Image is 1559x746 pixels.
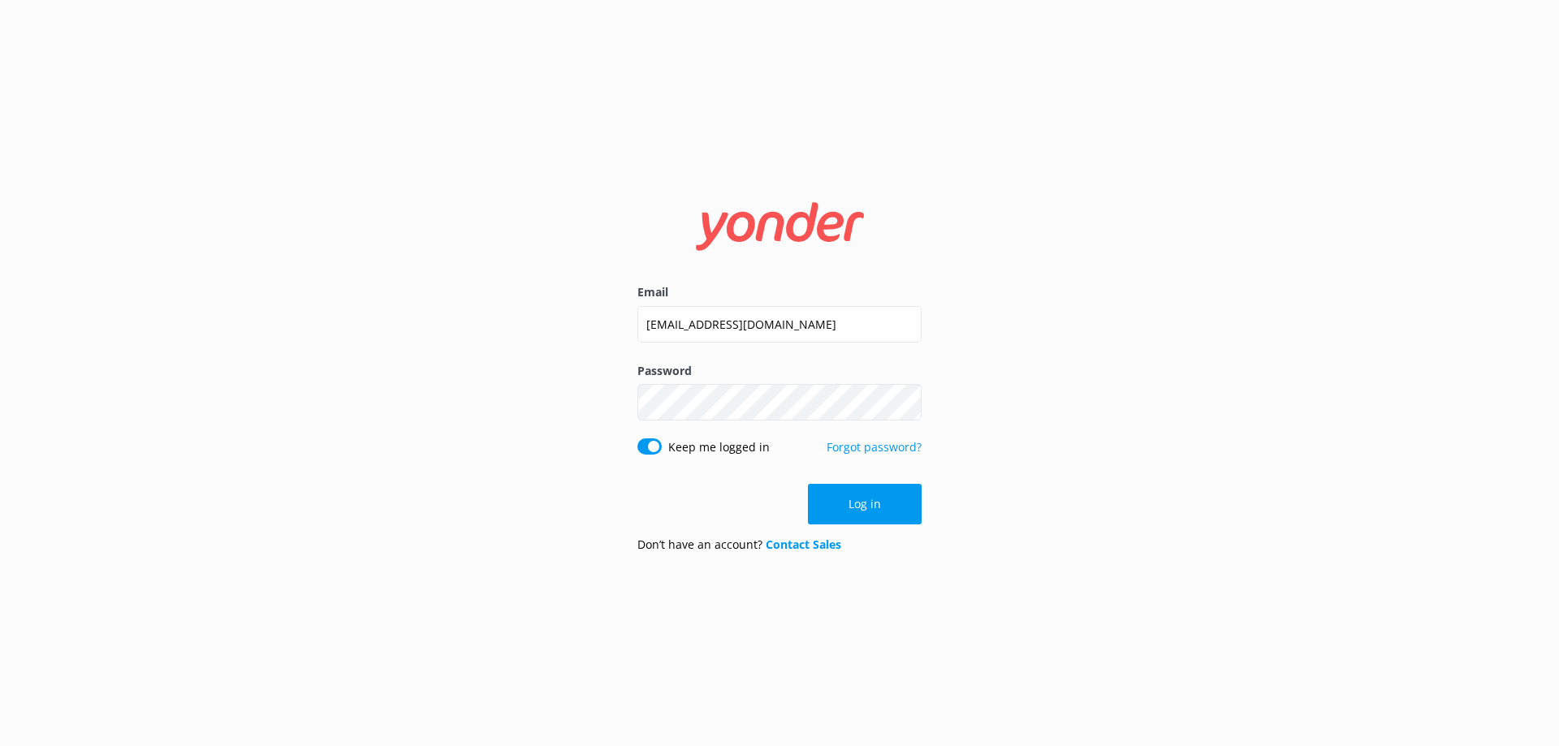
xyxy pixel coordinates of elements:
label: Keep me logged in [668,438,770,456]
a: Contact Sales [766,537,841,552]
p: Don’t have an account? [637,536,841,554]
label: Password [637,362,922,380]
label: Email [637,283,922,301]
button: Log in [808,484,922,524]
button: Show password [889,386,922,419]
input: user@emailaddress.com [637,306,922,343]
a: Forgot password? [827,439,922,455]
